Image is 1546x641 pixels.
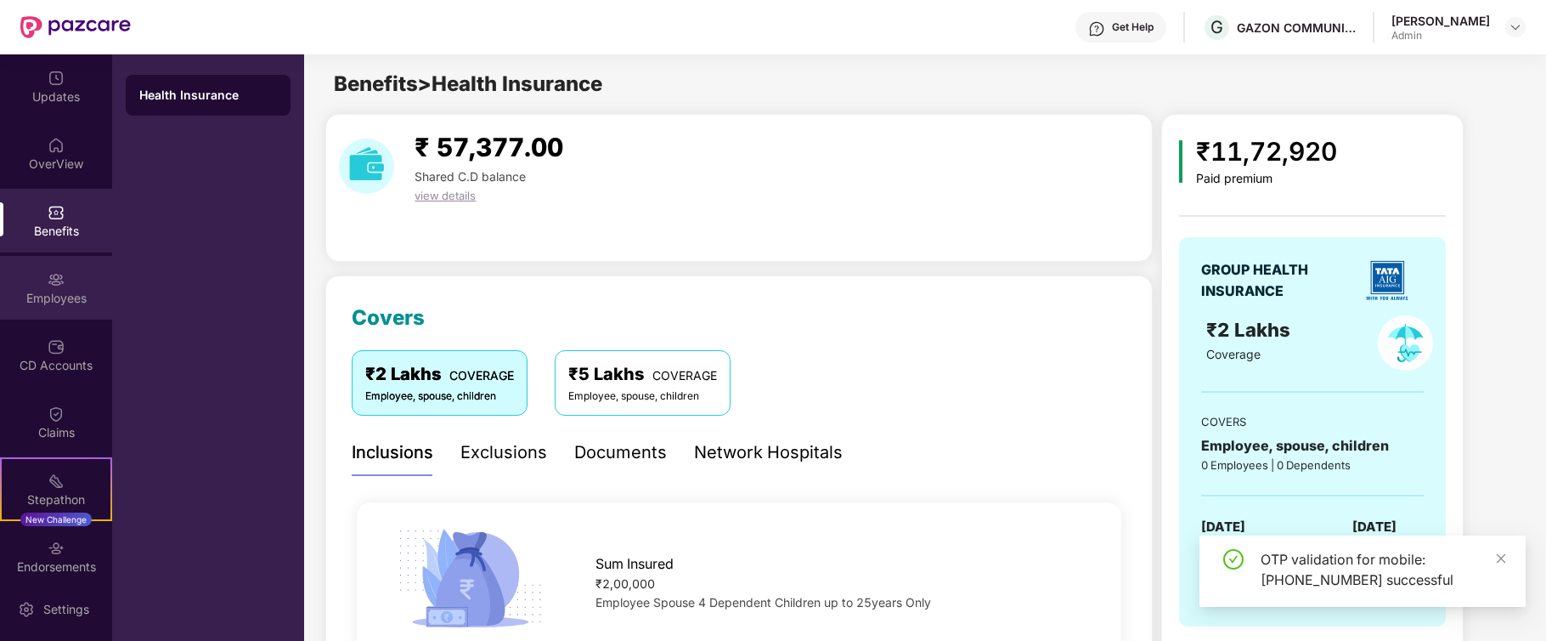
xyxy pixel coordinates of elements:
div: ₹11,72,920 [1196,132,1337,172]
div: COVERS [1201,413,1424,430]
img: policyIcon [1378,315,1433,371]
img: svg+xml;base64,PHN2ZyBpZD0iRW1wbG95ZWVzIiB4bWxucz0iaHR0cDovL3d3dy53My5vcmcvMjAwMC9zdmciIHdpZHRoPS... [48,271,65,288]
div: 0 Employees | 0 Dependents [1201,457,1424,474]
div: Settings [38,601,94,618]
span: Benefits > Health Insurance [334,71,602,96]
div: Paid premium [1196,172,1337,186]
span: ₹2 Lakhs [1206,319,1295,341]
img: svg+xml;base64,PHN2ZyBpZD0iU2V0dGluZy0yMHgyMCIgeG1sbnM9Imh0dHA6Ly93d3cudzMub3JnLzIwMDAvc3ZnIiB3aW... [18,601,35,618]
div: Network Hospitals [694,440,843,466]
span: [DATE] [1352,517,1396,537]
span: Sum Insured [595,553,674,575]
div: ₹2 Lakhs [365,361,514,388]
span: check-circle [1223,549,1244,570]
span: [DATE] [1201,517,1245,537]
div: [PERSON_NAME] [1391,13,1490,29]
div: Inclusions [352,440,433,466]
div: Employee, spouse, children [568,389,717,405]
span: Employee Spouse 4 Dependent Children up to 25years Only [595,595,931,610]
div: Get Help [1112,20,1154,34]
div: GAZON COMMUNICATIONS INDIA LIMITED [1237,20,1356,36]
span: G [1210,17,1223,37]
span: view details [415,189,476,202]
div: New Challenge [20,513,92,526]
div: Documents [574,440,667,466]
img: svg+xml;base64,PHN2ZyBpZD0iVXBkYXRlZCIgeG1sbnM9Imh0dHA6Ly93d3cudzMub3JnLzIwMDAvc3ZnIiB3aWR0aD0iMj... [48,70,65,87]
span: Covers [352,305,425,330]
span: ₹ 57,377.00 [415,132,563,162]
span: COVERAGE [449,368,514,383]
img: svg+xml;base64,PHN2ZyBpZD0iQmVuZWZpdHMiIHhtbG5zPSJodHRwOi8vd3d3LnczLm9yZy8yMDAwL3N2ZyIgd2lkdGg9Ij... [48,204,65,221]
div: Stepathon [2,491,110,508]
img: svg+xml;base64,PHN2ZyB4bWxucz0iaHR0cDovL3d3dy53My5vcmcvMjAwMC9zdmciIHdpZHRoPSIyMSIgaGVpZ2h0PSIyMC... [48,473,65,490]
div: ₹5 Lakhs [568,361,717,388]
div: Exclusions [460,440,547,466]
span: close [1495,553,1507,564]
img: svg+xml;base64,PHN2ZyBpZD0iRW5kb3JzZW1lbnRzIiB4bWxucz0iaHR0cDovL3d3dy53My5vcmcvMjAwMC9zdmciIHdpZH... [48,540,65,557]
img: svg+xml;base64,PHN2ZyBpZD0iQ0RfQWNjb3VudHMiIGRhdGEtbmFtZT0iQ0QgQWNjb3VudHMiIHhtbG5zPSJodHRwOi8vd3... [48,338,65,355]
img: New Pazcare Logo [20,16,131,38]
div: ₹2,00,000 [595,575,1086,593]
img: insurerLogo [1357,251,1417,310]
span: COVERAGE [652,368,717,383]
img: svg+xml;base64,PHN2ZyBpZD0iRHJvcGRvd24tMzJ4MzIiIHhtbG5zPSJodHRwOi8vd3d3LnczLm9yZy8yMDAwL3N2ZyIgd2... [1509,20,1522,34]
div: OTP validation for mobile: [PHONE_NUMBER] successful [1261,549,1505,590]
div: Health Insurance [139,87,277,104]
img: icon [392,524,549,633]
img: svg+xml;base64,PHN2ZyBpZD0iQ2xhaW0iIHhtbG5zPSJodHRwOi8vd3d3LnczLm9yZy8yMDAwL3N2ZyIgd2lkdGg9IjIwIi... [48,406,65,423]
img: svg+xml;base64,PHN2ZyBpZD0iSG9tZSIgeG1sbnM9Imh0dHA6Ly93d3cudzMub3JnLzIwMDAvc3ZnIiB3aWR0aD0iMjAiIG... [48,137,65,154]
div: Employee, spouse, children [1201,435,1424,457]
span: Coverage [1206,347,1261,361]
img: icon [1179,140,1183,183]
div: GROUP HEALTH INSURANCE [1201,259,1350,302]
img: download [339,139,394,194]
div: Admin [1391,29,1490,43]
img: svg+xml;base64,PHN2ZyBpZD0iSGVscC0zMngzMiIgeG1sbnM9Imh0dHA6Ly93d3cudzMub3JnLzIwMDAvc3ZnIiB3aWR0aD... [1088,20,1105,37]
div: Employee, spouse, children [365,389,514,405]
span: Shared C.D balance [415,169,526,184]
